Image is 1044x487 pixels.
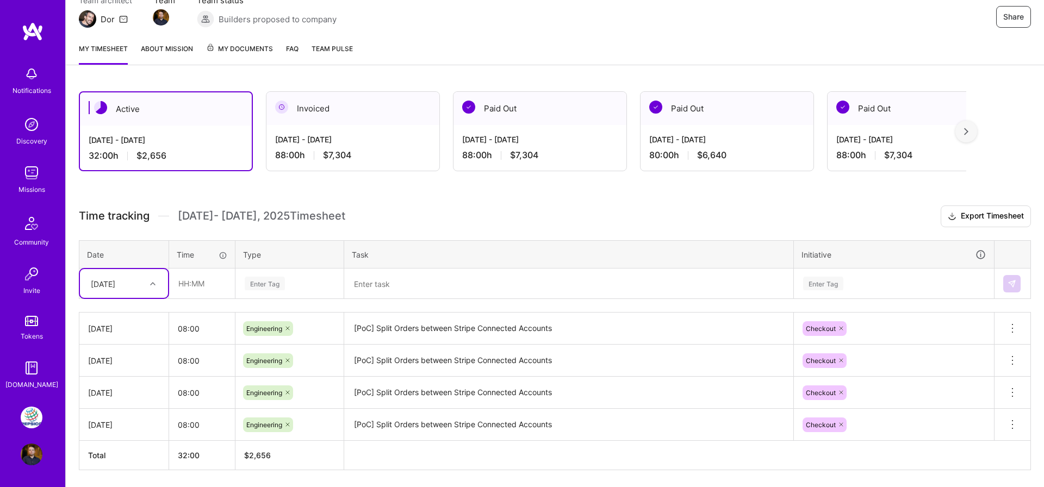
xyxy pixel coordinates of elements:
i: icon Mail [119,15,128,23]
img: Paid Out [462,101,475,114]
a: FAQ [286,43,299,65]
a: Team Member Avatar [154,8,168,27]
img: Builders proposed to company [197,10,214,28]
input: HH:MM [169,378,235,407]
img: Team Architect [79,10,96,28]
div: 80:00 h [649,149,805,161]
div: [DATE] - [DATE] [275,134,431,145]
input: HH:MM [169,410,235,439]
div: [DATE] [88,323,160,334]
input: HH:MM [169,346,235,375]
img: right [964,128,968,135]
span: Checkout [806,421,836,429]
span: $6,640 [697,149,726,161]
div: 88:00 h [275,149,431,161]
img: Paid Out [836,101,849,114]
i: icon Chevron [150,281,156,286]
span: $7,304 [323,149,351,161]
button: Share [996,6,1031,28]
span: $2,656 [136,150,166,161]
img: Invoiced [275,101,288,114]
a: My timesheet [79,43,128,65]
div: [DATE] [88,387,160,398]
div: Paid Out [453,92,626,125]
div: 88:00 h [836,149,992,161]
div: Invite [23,285,40,296]
div: Paid Out [828,92,1000,125]
a: User Avatar [18,444,45,465]
span: Builders proposed to company [219,14,337,25]
img: logo [22,22,43,41]
div: [DATE] [88,355,160,366]
img: tokens [25,316,38,326]
th: Task [344,240,794,269]
span: $7,304 [510,149,538,161]
div: [DATE] - [DATE] [462,134,618,145]
span: Checkout [806,324,836,333]
a: Team Pulse [312,43,353,65]
div: [DATE] [91,278,115,289]
div: [DATE] - [DATE] [89,134,243,146]
div: Tokens [21,330,43,342]
div: [DATE] - [DATE] [649,134,805,145]
span: Share [1003,11,1024,22]
textarea: [PoC] Split Orders between Stripe Connected Accounts [345,410,792,440]
input: HH:MM [170,269,234,298]
div: Active [80,92,252,126]
div: [DATE] [88,419,160,430]
div: Invoiced [266,92,439,125]
textarea: [PoC] Split Orders between Stripe Connected Accounts [345,346,792,376]
a: About Mission [141,43,193,65]
span: Engineering [246,389,282,397]
span: Engineering [246,324,282,333]
img: Team Member Avatar [153,9,169,26]
textarea: [PoC] Split Orders between Stripe Connected Accounts [345,314,792,344]
div: 32:00 h [89,150,243,161]
span: [DATE] - [DATE] , 2025 Timesheet [178,209,345,223]
div: Enter Tag [245,275,285,292]
img: User Avatar [21,444,42,465]
th: Date [79,240,169,269]
img: Submit [1008,279,1016,288]
button: Export Timesheet [941,205,1031,227]
div: Dor [101,14,115,25]
th: 32:00 [169,441,235,470]
span: Engineering [246,357,282,365]
i: icon Download [948,211,956,222]
img: Invite [21,263,42,285]
span: My Documents [206,43,273,55]
span: $ 2,656 [244,451,271,460]
div: Notifications [13,85,51,96]
span: Checkout [806,389,836,397]
a: PepsiCo: SodaStream Intl. 2024 AOP [18,407,45,428]
div: Enter Tag [803,275,843,292]
img: bell [21,63,42,85]
div: Discovery [16,135,47,147]
textarea: [PoC] Split Orders between Stripe Connected Accounts [345,378,792,408]
div: [DOMAIN_NAME] [5,379,58,390]
span: Team Pulse [312,45,353,53]
span: $7,304 [884,149,912,161]
th: Type [235,240,344,269]
a: My Documents [206,43,273,65]
img: discovery [21,114,42,135]
img: Community [18,210,45,236]
div: Initiative [801,248,986,261]
div: [DATE] - [DATE] [836,134,992,145]
th: Total [79,441,169,470]
span: Engineering [246,421,282,429]
img: PepsiCo: SodaStream Intl. 2024 AOP [21,407,42,428]
div: Missions [18,184,45,195]
div: 88:00 h [462,149,618,161]
input: HH:MM [169,314,235,343]
div: Time [177,249,227,260]
span: Checkout [806,357,836,365]
img: Active [94,101,107,114]
div: Paid Out [641,92,813,125]
span: Time tracking [79,209,150,223]
img: teamwork [21,162,42,184]
img: guide book [21,357,42,379]
div: Community [14,236,49,248]
img: Paid Out [649,101,662,114]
